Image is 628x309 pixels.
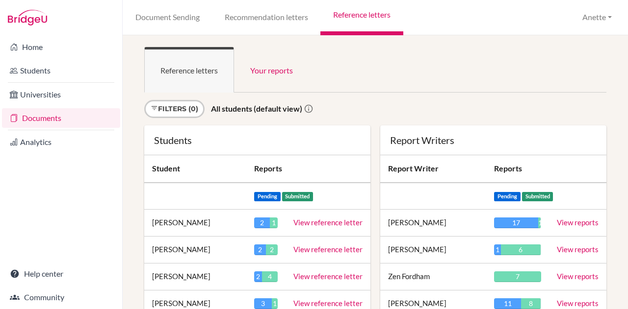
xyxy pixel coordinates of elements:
a: View reports [557,272,599,281]
td: [PERSON_NAME] [380,237,486,263]
a: Universities [2,85,120,104]
a: Analytics [2,132,120,152]
span: Pending [254,192,281,201]
div: 2 [254,271,262,282]
a: Home [2,37,120,57]
a: Filters (0) [144,100,205,118]
td: [PERSON_NAME] [144,210,246,237]
a: View reference letter [293,245,363,254]
a: Reference letters [144,47,234,93]
a: View reports [557,245,599,254]
div: 17 [494,217,538,228]
td: Zen Fordham [380,263,486,290]
a: Students [2,61,120,80]
a: View reference letter [293,272,363,281]
th: Reports [486,155,549,183]
div: 2 [254,244,266,255]
div: 1 [272,298,278,309]
div: 6 [501,244,541,255]
th: Reports [246,155,370,183]
div: 1 [538,217,541,228]
div: 1 [494,244,500,255]
img: Bridge-U [8,10,47,25]
span: Submitted [522,192,553,201]
a: Help center [2,264,120,284]
a: View reference letter [293,218,363,227]
div: Report Writers [390,135,597,145]
span: Submitted [282,192,314,201]
a: Community [2,287,120,307]
div: 3 [254,298,272,309]
a: Documents [2,108,120,128]
strong: All students (default view) [211,104,302,113]
a: View reports [557,299,599,308]
a: View reports [557,218,599,227]
div: 1 [270,217,278,228]
a: Your reports [234,47,309,93]
div: 7 [494,271,541,282]
td: [PERSON_NAME] [144,237,246,263]
th: Report Writer [380,155,486,183]
div: 4 [262,271,278,282]
div: 11 [494,298,521,309]
a: View reference letter [293,299,363,308]
div: 2 [254,217,270,228]
button: Anette [578,8,616,26]
th: Student [144,155,246,183]
div: Students [154,135,361,145]
span: Pending [494,192,521,201]
div: 2 [266,244,278,255]
div: 8 [521,298,541,309]
td: [PERSON_NAME] [380,210,486,237]
td: [PERSON_NAME] [144,263,246,290]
